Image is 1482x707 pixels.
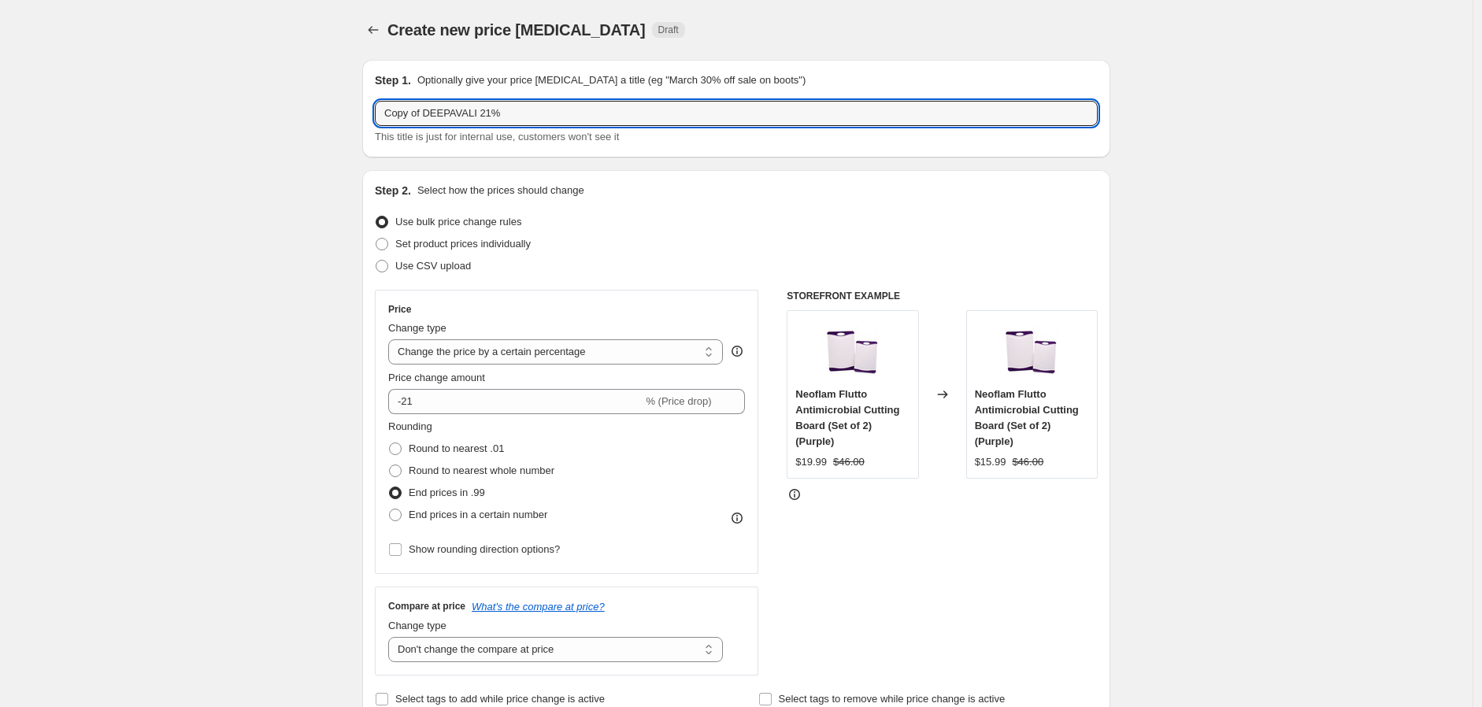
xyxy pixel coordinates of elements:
img: NEOFLAM-FLUTTO-PURPLE_80x.jpg [1000,319,1063,382]
img: NEOFLAM-FLUTTO-PURPLE_80x.jpg [821,319,884,382]
h2: Step 1. [375,72,411,88]
input: -15 [388,389,643,414]
span: Set product prices individually [395,238,531,250]
span: End prices in .99 [409,487,485,498]
span: Select tags to remove while price change is active [779,693,1006,705]
span: % (Price drop) [646,395,711,407]
span: This title is just for internal use, customers won't see it [375,131,619,143]
p: Select how the prices should change [417,183,584,198]
strike: $46.00 [1012,454,1043,470]
h3: Compare at price [388,600,465,613]
h6: STOREFRONT EXAMPLE [787,290,1098,302]
button: Price change jobs [362,19,384,41]
span: Select tags to add while price change is active [395,693,605,705]
span: Show rounding direction options? [409,543,560,555]
div: $15.99 [975,454,1006,470]
span: Change type [388,620,446,631]
button: What's the compare at price? [472,601,605,613]
div: help [729,343,745,359]
div: $19.99 [795,454,827,470]
span: End prices in a certain number [409,509,547,520]
p: Optionally give your price [MEDICAL_DATA] a title (eg "March 30% off sale on boots") [417,72,806,88]
span: Use CSV upload [395,260,471,272]
span: Use bulk price change rules [395,216,521,228]
span: Rounding [388,420,432,432]
input: 30% off holiday sale [375,101,1098,126]
span: Neoflam Flutto Antimicrobial Cutting Board (Set of 2) (Purple) [795,388,899,447]
span: Draft [658,24,679,36]
h3: Price [388,303,411,316]
span: Round to nearest whole number [409,465,554,476]
span: Create new price [MEDICAL_DATA] [387,21,646,39]
span: Change type [388,322,446,334]
span: Round to nearest .01 [409,442,504,454]
strike: $46.00 [833,454,865,470]
span: Price change amount [388,372,485,383]
span: Neoflam Flutto Antimicrobial Cutting Board (Set of 2) (Purple) [975,388,1079,447]
h2: Step 2. [375,183,411,198]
